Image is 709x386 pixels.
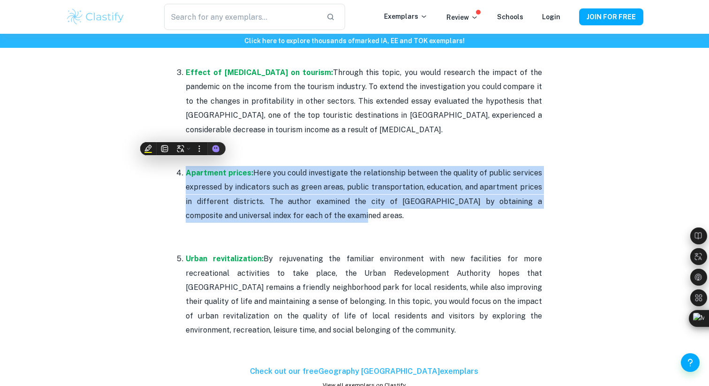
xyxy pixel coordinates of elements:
[681,353,700,372] button: Help and Feedback
[446,12,478,23] p: Review
[497,13,523,21] a: Schools
[186,168,253,177] a: Apartment prices:
[186,68,333,77] a: Effect of [MEDICAL_DATA] on tourism:
[384,11,428,22] p: Exemplars
[186,254,264,263] a: Urban revitalization:
[186,366,542,377] h6: Check out our free Geography [GEOGRAPHIC_DATA] exemplars
[186,252,542,337] p: By rejuvenating the familiar environment with new facilities for more recreational activities to ...
[579,8,643,25] button: JOIN FOR FREE
[186,166,542,251] p: Here you could investigate the relationship between the quality of public services expressed by i...
[164,4,319,30] input: Search for any exemplars...
[186,66,542,166] p: Through this topic, you would research the impact of the pandemic on the income from the tourism ...
[2,36,707,46] h6: Click here to explore thousands of marked IA, EE and TOK exemplars !
[542,13,560,21] a: Login
[66,8,125,26] img: Clastify logo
